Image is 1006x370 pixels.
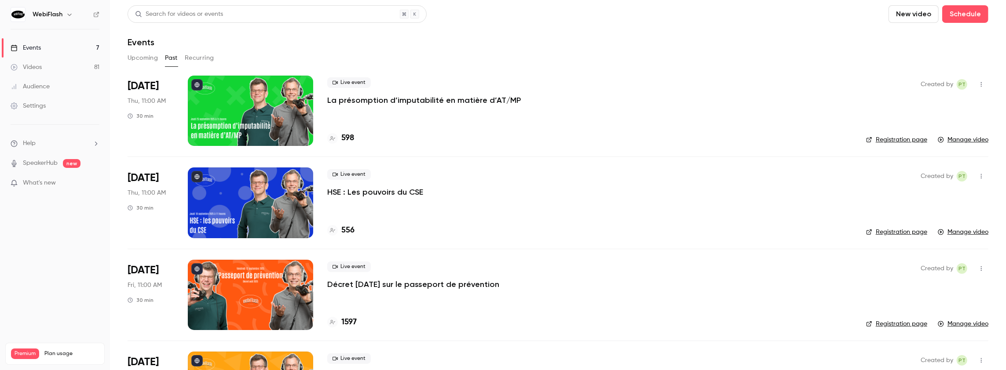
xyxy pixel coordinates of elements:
div: Audience [11,82,50,91]
h4: 556 [341,225,355,236]
div: 30 min [128,204,154,211]
img: WebiFlash [11,7,25,22]
a: Manage video [938,135,988,144]
span: Thu, 11:00 AM [128,189,166,197]
span: Plan usage [44,350,99,357]
h4: 1597 [341,316,357,328]
span: Fri, 11:00 AM [128,281,162,290]
a: Registration page [866,135,927,144]
iframe: Noticeable Trigger [89,179,99,187]
span: Pauline TERRIEN [957,263,967,274]
span: [DATE] [128,263,159,277]
span: Live event [327,261,371,272]
span: PT [958,355,966,366]
div: Search for videos or events [135,10,223,19]
a: Décret [DATE] sur le passeport de prévention [327,279,499,290]
button: New video [889,5,939,23]
button: Recurring [185,51,214,65]
span: Pauline TERRIEN [957,79,967,90]
span: PT [958,171,966,181]
a: La présomption d’imputabilité en matière d’AT/MP [327,95,521,105]
div: 30 min [128,112,154,120]
a: Manage video [938,319,988,328]
button: Past [165,51,178,65]
span: [DATE] [128,355,159,369]
a: 598 [327,132,354,144]
h1: Events [128,37,154,47]
a: Manage video [938,228,988,236]
li: help-dropdown-opener [11,139,99,148]
span: PT [958,79,966,90]
a: Registration page [866,228,927,236]
span: PT [958,263,966,274]
button: Schedule [942,5,988,23]
span: Live event [327,77,371,88]
a: SpeakerHub [23,159,58,168]
div: Sep 25 Thu, 11:00 AM (Europe/Paris) [128,76,174,146]
span: Created by [921,171,953,181]
a: HSE : Les pouvoirs du CSE [327,187,423,197]
a: 556 [327,225,355,236]
span: Pauline TERRIEN [957,355,967,366]
span: Created by [921,79,953,90]
div: Videos [11,63,42,72]
button: Upcoming [128,51,158,65]
span: Created by [921,355,953,366]
span: new [63,159,80,168]
div: Events [11,44,41,52]
span: Pauline TERRIEN [957,171,967,181]
span: Live event [327,169,371,180]
span: What's new [23,178,56,188]
a: Registration page [866,319,927,328]
span: [DATE] [128,79,159,93]
div: Sep 18 Thu, 11:00 AM (Europe/Paris) [128,167,174,238]
span: Live event [327,353,371,364]
span: Thu, 11:00 AM [128,97,166,105]
div: Settings [11,102,46,110]
span: Help [23,139,36,148]
h6: WebiFlash [33,10,62,19]
a: 1597 [327,316,357,328]
div: 30 min [128,297,154,304]
span: Created by [921,263,953,274]
h4: 598 [341,132,354,144]
div: Sep 12 Fri, 11:00 AM (Europe/Paris) [128,260,174,330]
span: Premium [11,348,39,359]
span: [DATE] [128,171,159,185]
